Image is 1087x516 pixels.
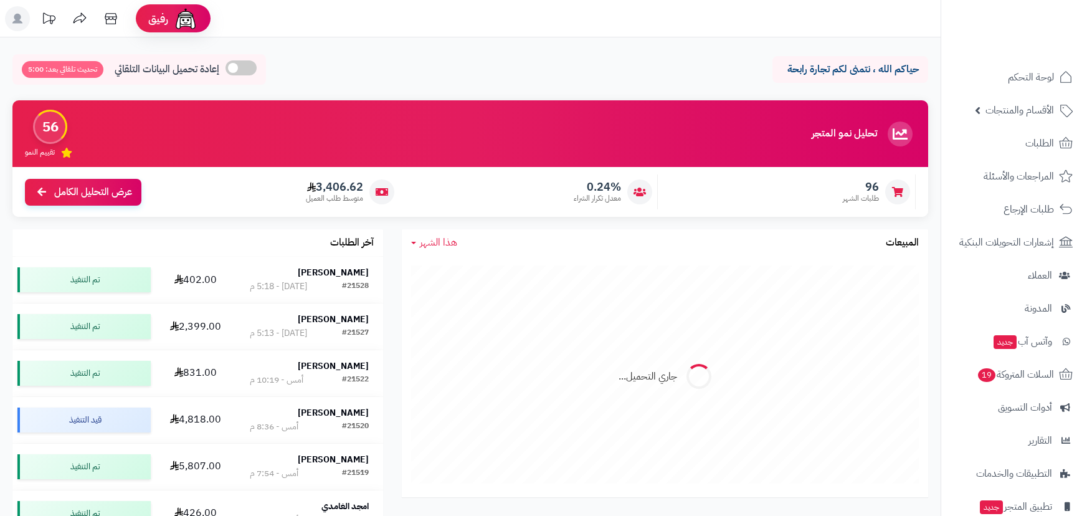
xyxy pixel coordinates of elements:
span: 19 [978,368,995,382]
a: هذا الشهر [411,236,457,250]
td: 5,807.00 [156,444,235,490]
span: عرض التحليل الكامل [54,185,132,199]
span: تحديث تلقائي بعد: 5:00 [22,61,103,78]
div: تم التنفيذ [17,361,151,386]
h3: تحليل نمو المتجر [812,128,877,140]
a: التقارير [949,426,1080,456]
h3: آخر الطلبات [330,237,374,249]
td: 831.00 [156,350,235,396]
span: التقارير [1028,432,1052,449]
div: #21519 [342,467,369,480]
a: التطبيقات والخدمات [949,459,1080,489]
span: متوسط طلب العميل [306,193,363,204]
div: أمس - 10:19 م [250,374,303,386]
strong: امجد الغامدي [321,500,369,513]
span: 3,406.62 [306,180,363,194]
img: ai-face.png [173,6,198,31]
a: إشعارات التحويلات البنكية [949,227,1080,257]
a: الطلبات [949,128,1080,158]
p: حياكم الله ، نتمنى لكم تجارة رابحة [782,62,919,77]
a: المدونة [949,294,1080,323]
strong: [PERSON_NAME] [298,360,369,373]
div: #21520 [342,421,369,433]
span: الطلبات [1025,135,1054,152]
a: السلات المتروكة19 [949,360,1080,389]
a: العملاء [949,260,1080,290]
strong: [PERSON_NAME] [298,266,369,279]
td: 402.00 [156,257,235,303]
a: المراجعات والأسئلة [949,161,1080,191]
span: العملاء [1028,267,1052,284]
span: التطبيقات والخدمات [976,465,1052,482]
span: المراجعات والأسئلة [984,168,1054,185]
td: 2,399.00 [156,303,235,350]
span: 0.24% [574,180,621,194]
div: #21527 [342,327,369,340]
strong: [PERSON_NAME] [298,453,369,466]
div: تم التنفيذ [17,454,151,479]
span: الأقسام والمنتجات [985,102,1054,119]
a: عرض التحليل الكامل [25,179,141,206]
span: إشعارات التحويلات البنكية [959,234,1054,251]
a: أدوات التسويق [949,393,1080,423]
div: جاري التحميل... [619,370,677,384]
div: قيد التنفيذ [17,408,151,432]
span: تطبيق المتجر [979,498,1052,515]
div: تم التنفيذ [17,267,151,292]
span: السلات المتروكة [977,366,1054,383]
a: طلبات الإرجاع [949,194,1080,224]
span: طلبات الإرجاع [1004,201,1054,218]
span: 96 [843,180,879,194]
div: [DATE] - 5:13 م [250,327,307,340]
td: 4,818.00 [156,397,235,443]
span: جديد [980,500,1003,514]
h3: المبيعات [886,237,919,249]
span: أدوات التسويق [998,399,1052,416]
span: رفيق [148,11,168,26]
div: #21522 [342,374,369,386]
span: وآتس آب [992,333,1052,350]
span: هذا الشهر [420,235,457,250]
span: جديد [994,335,1017,349]
span: تقييم النمو [25,147,55,158]
span: طلبات الشهر [843,193,879,204]
span: إعادة تحميل البيانات التلقائي [115,62,219,77]
a: وآتس آبجديد [949,327,1080,356]
a: تحديثات المنصة [33,6,64,34]
span: معدل تكرار الشراء [574,193,621,204]
div: تم التنفيذ [17,314,151,339]
strong: [PERSON_NAME] [298,406,369,419]
a: لوحة التحكم [949,62,1080,92]
div: أمس - 7:54 م [250,467,298,480]
img: logo-2.png [1002,35,1075,61]
div: #21528 [342,280,369,293]
strong: [PERSON_NAME] [298,313,369,326]
span: لوحة التحكم [1008,69,1054,86]
span: المدونة [1025,300,1052,317]
div: [DATE] - 5:18 م [250,280,307,293]
div: أمس - 8:36 م [250,421,298,433]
